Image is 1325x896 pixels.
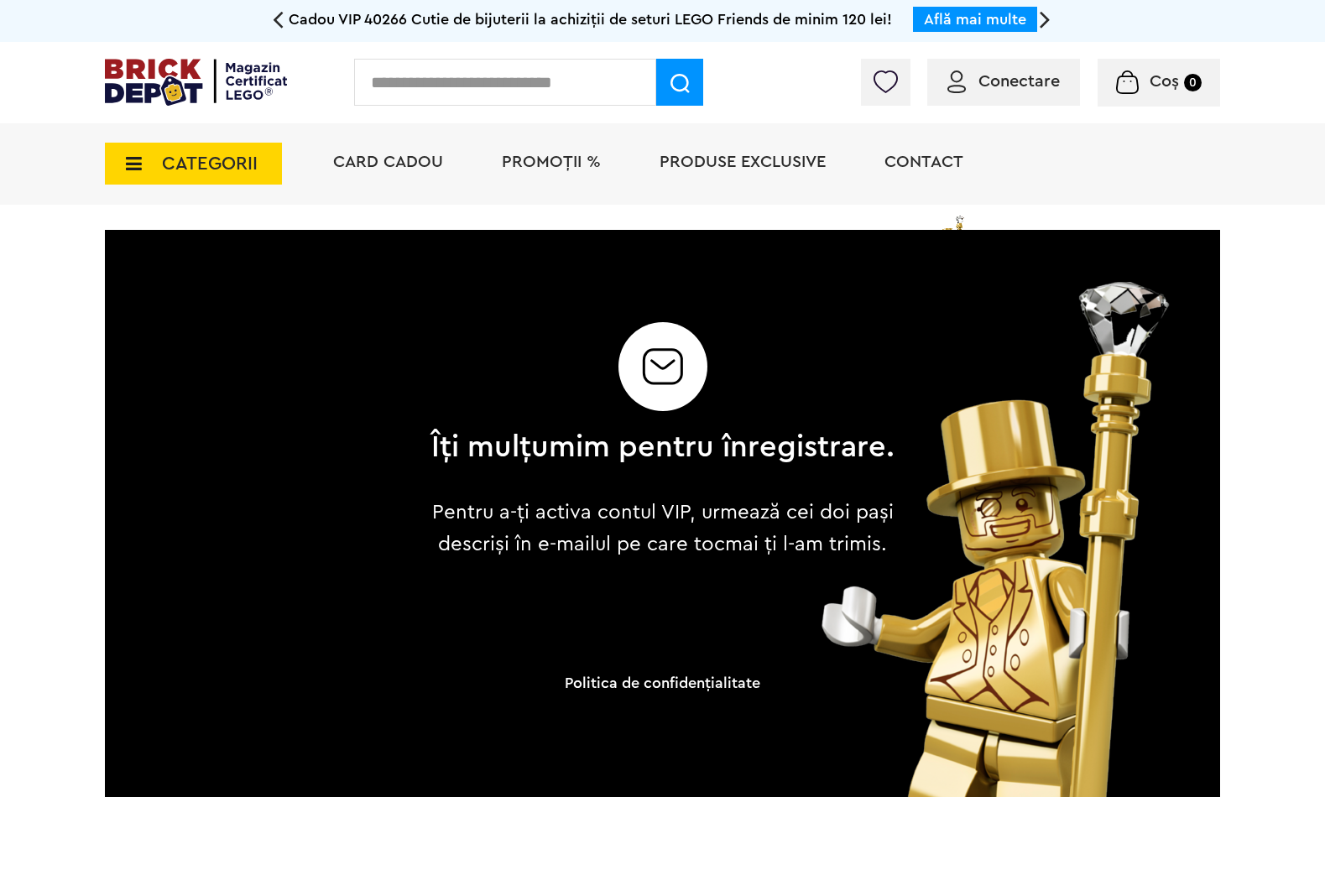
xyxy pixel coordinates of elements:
[430,431,895,463] h2: Îți mulțumim pentru înregistrare.
[502,154,601,170] a: PROMOȚII %
[1184,74,1202,91] small: 0
[797,282,1220,797] img: vip_page_image
[565,675,760,690] a: Politica de confidenţialitate
[924,12,1026,27] a: Află mai multe
[418,497,907,560] p: Pentru a-ți activa contul VIP, urmează cei doi pași descriși în e-mailul pe care tocmai ți l-am t...
[289,12,892,27] span: Cadou VIP 40266 Cutie de bijuterii la achiziții de seturi LEGO Friends de minim 120 lei!
[884,154,963,170] a: Contact
[333,154,443,170] a: Card Cadou
[162,154,258,173] span: CATEGORII
[660,154,826,170] a: Produse exclusive
[947,73,1060,90] a: Conectare
[1150,73,1179,90] span: Coș
[978,73,1060,90] span: Conectare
